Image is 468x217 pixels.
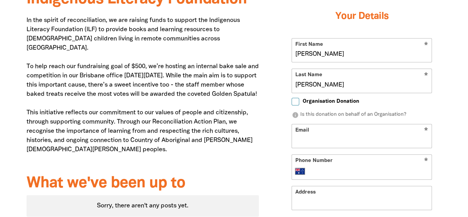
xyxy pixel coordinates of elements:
h3: Your Details [291,1,432,32]
div: Paginated content [27,195,259,217]
span: Organisation Donation [302,98,359,105]
input: Organisation Donation [291,98,299,105]
i: Required [424,158,428,165]
p: Is this donation on behalf of an Organisation? [291,111,432,119]
h3: What we've been up to [27,175,259,192]
div: Sorry, there aren't any posts yet. [27,195,259,217]
p: In the spirit of reconciliation, we are raising funds to support the Indigenous Literacy Foundati... [27,16,259,164]
i: info [291,112,298,119]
